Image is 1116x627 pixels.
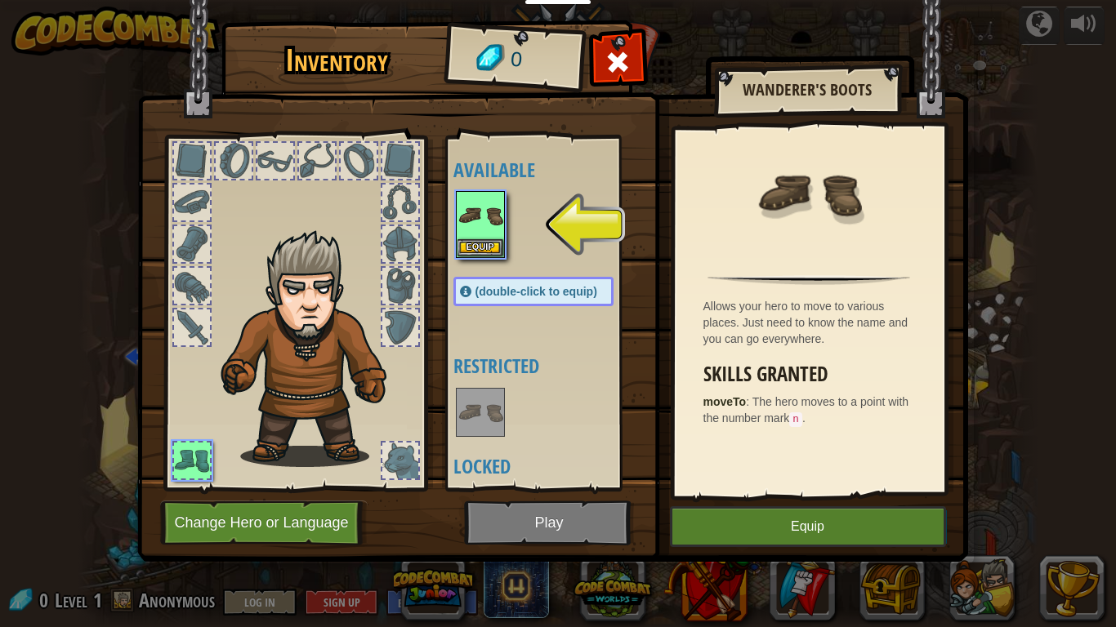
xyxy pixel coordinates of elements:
[458,389,503,435] img: portrait.png
[453,456,646,477] h4: Locked
[458,193,503,238] img: portrait.png
[475,285,597,298] span: (double-click to equip)
[213,229,413,467] img: hair_m2.png
[160,500,368,545] button: Change Hero or Language
[453,355,646,376] h4: Restricted
[703,298,923,347] div: Allows your hero to move to various places. Just need to know the name and you can go everywhere.
[703,395,747,408] strong: moveTo
[458,239,503,256] button: Equip
[756,140,862,247] img: portrait.png
[703,395,909,425] span: The hero moves to a point with the number mark .
[708,275,909,285] img: hr.png
[453,159,646,180] h4: Available
[509,45,523,75] span: 0
[730,81,884,99] h2: Wanderer's Boots
[789,412,802,427] code: n
[703,363,923,385] h3: Skills Granted
[233,43,441,78] h1: Inventory
[670,506,946,547] button: Equip
[746,395,752,408] span: :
